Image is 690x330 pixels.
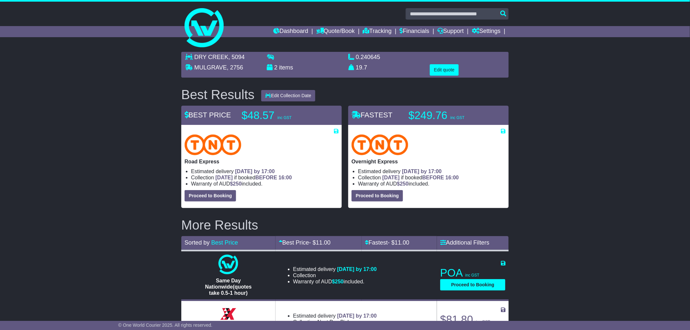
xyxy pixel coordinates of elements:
span: 11.00 [316,239,331,246]
button: Edit Collection Date [261,90,316,101]
span: - $ [309,239,331,246]
a: Best Price [211,239,238,246]
a: Support [438,26,464,37]
span: 19.7 [356,64,367,71]
li: Estimated delivery [293,266,377,272]
button: Proceed to Booking [352,190,403,202]
li: Collection [358,174,505,181]
p: Overnight Express [352,158,505,165]
span: BEST PRICE [185,111,231,119]
span: $ [397,181,409,187]
span: inc GST [450,115,464,120]
span: [DATE] by 17:00 [337,266,377,272]
span: BEFORE [255,175,277,180]
span: 250 [233,181,242,187]
img: Border Express: Express Parcel Service [218,304,238,324]
span: inc GST [476,320,490,324]
img: TNT Domestic: Overnight Express [352,134,408,155]
li: Estimated delivery [358,168,505,174]
span: $ [332,279,344,284]
span: 11.00 [395,239,409,246]
p: Road Express [185,158,338,165]
a: Fastest- $11.00 [365,239,409,246]
span: BEFORE [422,175,444,180]
a: Additional Filters [440,239,489,246]
a: Best Price- $11.00 [279,239,331,246]
span: FASTEST [352,111,393,119]
span: 16:00 [445,175,459,180]
span: Sorted by [185,239,210,246]
p: $81.80 [440,313,505,326]
a: Tracking [363,26,392,37]
span: items [279,64,293,71]
span: if booked [382,175,459,180]
a: Quote/Book [316,26,355,37]
li: Collection [191,174,338,181]
p: POA [440,266,505,279]
a: Dashboard [273,26,308,37]
span: [DATE] by 17:00 [235,169,275,174]
li: Warranty of AUD included. [358,181,505,187]
p: $48.57 [242,109,323,122]
span: if booked [216,175,292,180]
li: Warranty of AUD included. [191,181,338,187]
img: One World Courier: Same Day Nationwide(quotes take 0.5-1 hour) [218,255,238,274]
li: Estimated delivery [293,313,377,319]
span: Same Day Nationwide(quotes take 0.5-1 hour) [205,278,252,296]
span: 250 [335,279,344,284]
button: Proceed to Booking [440,279,505,291]
li: Estimated delivery [191,168,338,174]
span: inc GST [465,273,479,277]
span: , 5094 [228,54,245,60]
span: [DATE] by 17:00 [402,169,442,174]
button: Edit quote [430,64,459,76]
span: 2 [274,64,277,71]
span: [DATE] by 17:00 [337,313,377,319]
span: 250 [400,181,409,187]
button: Proceed to Booking [185,190,236,202]
span: © One World Courier 2025. All rights reserved. [118,322,213,328]
a: Financials [400,26,429,37]
span: 16:00 [278,175,292,180]
span: $ [230,181,242,187]
li: Collection [293,319,377,325]
span: , 2756 [227,64,243,71]
span: [DATE] [216,175,233,180]
span: [DATE] [382,175,400,180]
span: DRY CREEK [194,54,228,60]
div: Best Results [178,87,258,102]
a: Settings [472,26,501,37]
span: Next Day Pickup [318,319,356,325]
span: MULGRAVE [194,64,227,71]
span: 0.240645 [356,54,380,60]
img: TNT Domestic: Road Express [185,134,241,155]
li: Warranty of AUD included. [293,278,377,285]
li: Collection [293,272,377,278]
p: $249.76 [409,109,490,122]
h2: More Results [181,218,509,232]
span: inc GST [277,115,292,120]
span: - $ [388,239,409,246]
